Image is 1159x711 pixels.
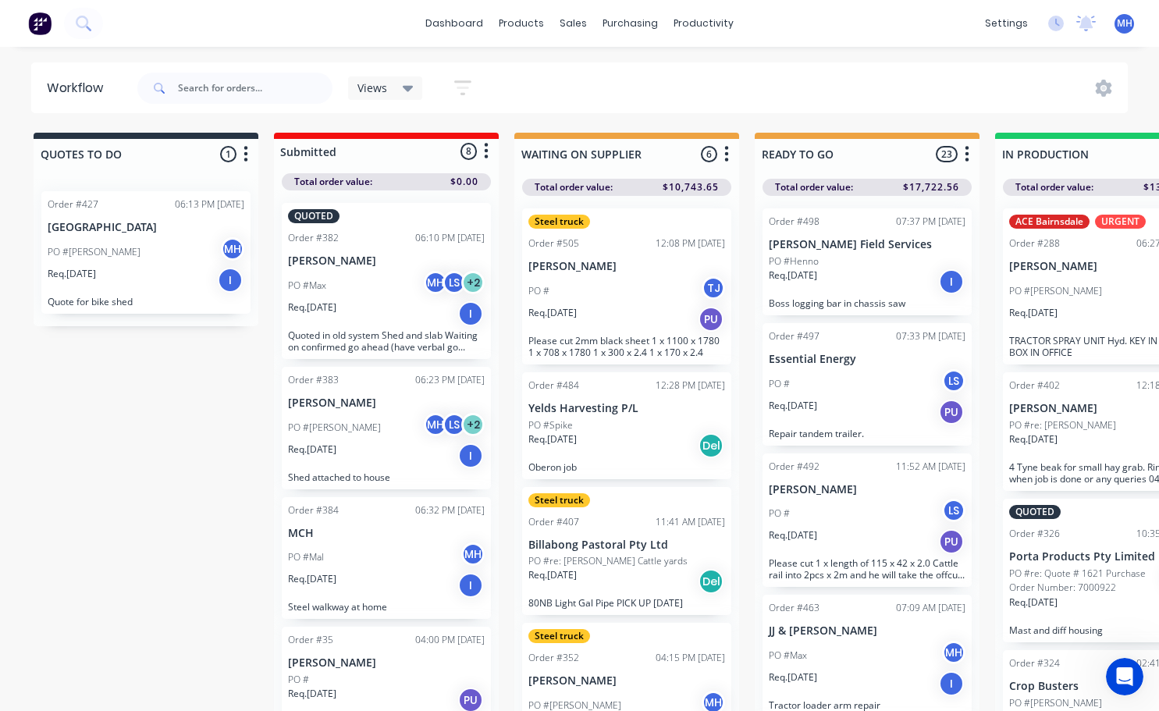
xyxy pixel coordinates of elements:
input: Search for orders... [178,73,332,104]
span: Total order value: [775,180,853,194]
div: 12:08 PM [DATE] [656,236,725,251]
a: dashboard [418,12,491,35]
div: Order #463 [769,601,819,615]
div: QUOTEDOrder #38206:10 PM [DATE][PERSON_NAME]PO #MaxMHLS+2Req.[DATE]IQuoted in old system Shed and... [282,203,491,359]
div: PU [939,529,964,554]
div: MH [424,413,447,436]
div: I [218,268,243,293]
div: Order #352 [528,651,579,665]
p: Req. [DATE] [528,432,577,446]
div: Order #383 [288,373,339,387]
div: I [939,671,964,696]
p: PO #[PERSON_NAME] [288,421,381,435]
div: Order #288 [1009,236,1060,251]
div: Steel truckOrder #50512:08 PM [DATE][PERSON_NAME]PO #TJReq.[DATE]PUPlease cut 2mm black sheet 1 x... [522,208,731,364]
div: I [458,443,483,468]
p: PO # [769,507,790,521]
div: QUOTED [288,209,340,223]
div: Order #505 [528,236,579,251]
span: $10,743.65 [663,180,719,194]
div: LS [942,499,965,522]
p: Yelds Harvesting P/L [528,402,725,415]
p: Req. [DATE] [288,687,336,701]
div: Order #484 [528,379,579,393]
p: Boss logging bar in chassis saw [769,297,965,309]
p: Req. [DATE] [769,399,817,413]
p: Req. [DATE] [1009,595,1058,610]
span: $0.00 [450,175,478,189]
p: PO # [288,673,309,687]
p: PO #Spike [528,418,573,432]
div: ACE Bairnsdale [1009,215,1090,229]
div: productivity [666,12,741,35]
div: + 2 [461,413,485,436]
p: Quote for bike shed [48,296,244,308]
div: Steel truck [528,493,590,507]
span: Total order value: [294,175,372,189]
p: PO #[PERSON_NAME] [48,245,140,259]
div: TJ [702,276,725,300]
div: 06:32 PM [DATE] [415,503,485,517]
p: [PERSON_NAME] [288,254,485,268]
div: purchasing [595,12,666,35]
p: Req. [DATE] [769,528,817,542]
p: Req. [DATE] [769,268,817,283]
div: I [939,269,964,294]
div: Order #407 [528,515,579,529]
div: MH [424,271,447,294]
p: 80NB Light Gal Pipe PICK UP [DATE] [528,597,725,609]
span: Views [357,80,387,96]
p: Please cut 2mm black sheet 1 x 1100 x 1780 1 x 708 x 1780 1 x 300 x 2.4 1 x 170 x 2.4 [528,335,725,358]
div: Order #492 [769,460,819,474]
p: JJ & [PERSON_NAME] [769,624,965,638]
p: PO # [769,377,790,391]
p: Repair tandem trailer. [769,428,965,439]
p: Req. [DATE] [288,300,336,315]
p: [PERSON_NAME] [288,656,485,670]
div: Del [699,569,723,594]
div: sales [552,12,595,35]
div: Order #497 [769,329,819,343]
span: Total order value: [535,180,613,194]
p: Req. [DATE] [528,306,577,320]
div: Order #402 [1009,379,1060,393]
div: Order #38306:23 PM [DATE][PERSON_NAME]PO #[PERSON_NAME]MHLS+2Req.[DATE]IShed attached to house [282,367,491,489]
div: 04:15 PM [DATE] [656,651,725,665]
div: settings [977,12,1036,35]
p: PO #re: [PERSON_NAME] Cattle yards [528,554,688,568]
div: Steel truck [528,629,590,643]
div: 06:10 PM [DATE] [415,231,485,245]
div: Order #498 [769,215,819,229]
div: 07:37 PM [DATE] [896,215,965,229]
p: Req. [DATE] [528,568,577,582]
p: PO #re: [PERSON_NAME] [1009,418,1116,432]
div: Order #49211:52 AM [DATE][PERSON_NAME]PO #LSReq.[DATE]PUPlease cut 1 x length of 115 x 42 x 2.0 C... [763,453,972,588]
div: 12:28 PM [DATE] [656,379,725,393]
div: MH [221,237,244,261]
div: products [491,12,552,35]
div: Order #48412:28 PM [DATE]Yelds Harvesting P/LPO #SpikeReq.[DATE]DelOberon job [522,372,731,479]
p: PO #Max [288,279,326,293]
div: Order #384 [288,503,339,517]
p: Tractor loader arm repair [769,699,965,711]
div: Order #324 [1009,656,1060,670]
div: Order #38406:32 PM [DATE]MCHPO #MalMHReq.[DATE]ISteel walkway at home [282,497,491,620]
div: Workflow [47,79,111,98]
p: Shed attached to house [288,471,485,483]
div: Steel truck [528,215,590,229]
div: URGENT [1095,215,1146,229]
div: LS [443,271,466,294]
div: PU [699,307,723,332]
p: Req. [DATE] [1009,306,1058,320]
p: [PERSON_NAME] [528,674,725,688]
p: PO #Max [769,649,807,663]
div: MH [942,641,965,664]
p: Req. [DATE] [288,443,336,457]
div: + 2 [461,271,485,294]
p: Essential Energy [769,353,965,366]
div: 06:23 PM [DATE] [415,373,485,387]
p: Billabong Pastoral Pty Ltd [528,539,725,552]
div: 11:52 AM [DATE] [896,460,965,474]
div: 04:00 PM [DATE] [415,633,485,647]
p: [PERSON_NAME] [288,396,485,410]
